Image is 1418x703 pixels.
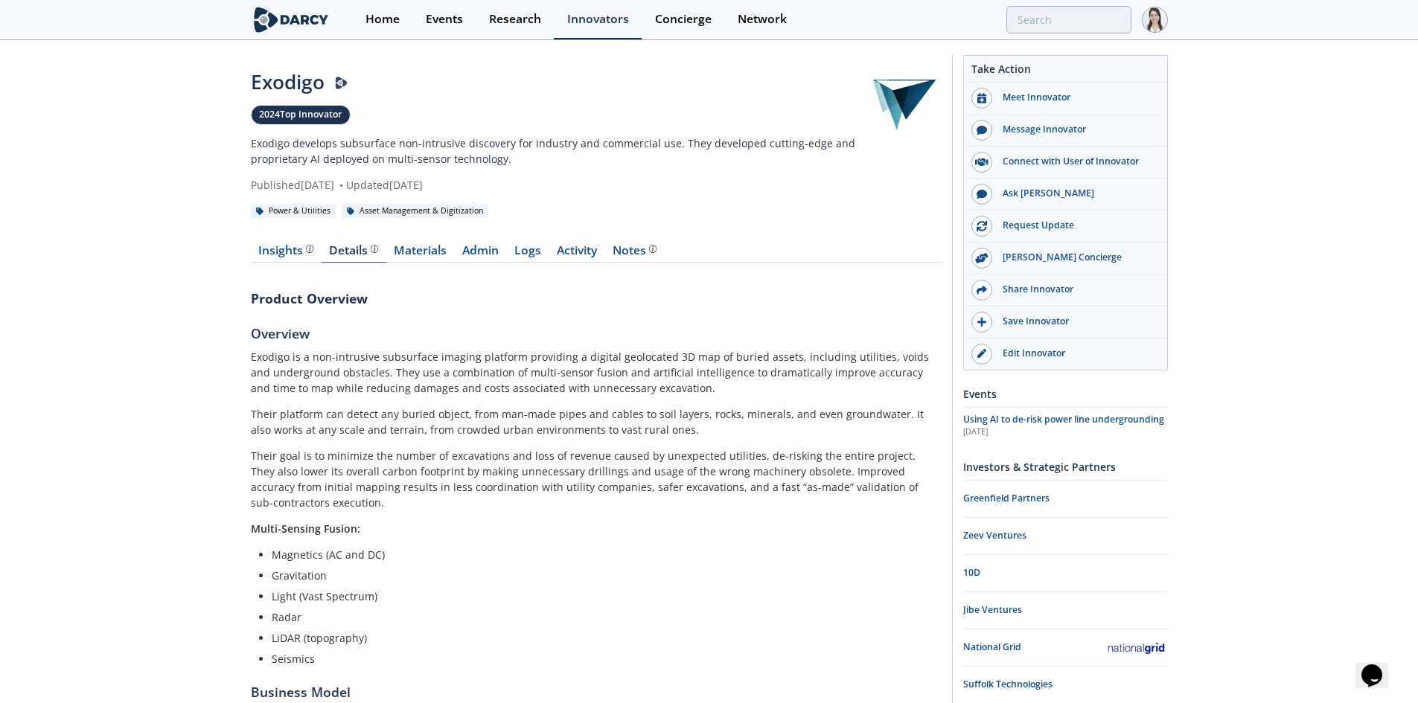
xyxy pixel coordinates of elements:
[272,547,931,562] li: Magnetics (AC and DC)
[963,672,1168,698] a: Suffolk Technologies
[963,413,1168,438] a: Using AI to de-risk power line undergrounding [DATE]
[365,13,400,25] div: Home
[251,68,867,97] div: Exodigo
[272,630,931,646] li: LiDAR (topography)
[963,678,1168,691] div: Suffolk Technologies
[426,13,463,25] div: Events
[329,245,378,257] div: Details
[251,205,336,218] div: Power & Utilities
[251,245,322,263] a: Insights
[251,448,942,510] p: Their goal is to minimize the number of excavations and loss of revenue caused by unexpected util...
[455,245,507,263] a: Admin
[272,568,931,583] li: Gravitation
[251,324,942,343] h5: Overview
[251,521,360,536] strong: Multi-Sensing Fusion:
[605,245,665,263] a: Notes
[963,426,1168,438] div: [DATE]
[1142,7,1168,33] img: Profile
[251,105,351,125] a: 2024Top Innovator
[258,245,313,257] div: Insights
[992,155,1159,168] div: Connect with User of Innovator
[963,597,1168,623] a: Jibe Ventures
[992,91,1159,104] div: Meet Innovator
[1355,643,1403,688] iframe: chat widget
[963,454,1168,480] div: Investors & Strategic Partners
[251,177,867,193] div: Published [DATE] Updated [DATE]
[992,219,1159,232] div: Request Update
[992,283,1159,296] div: Share Innovator
[992,187,1159,200] div: Ask [PERSON_NAME]
[489,13,541,25] div: Research
[963,641,1105,654] div: National Grid
[1006,6,1131,33] input: Advanced Search
[992,123,1159,136] div: Message Innovator
[613,245,657,257] div: Notes
[272,651,931,667] li: Seismics
[251,289,942,308] h3: Product Overview
[963,635,1168,661] a: National Grid National Grid
[738,13,787,25] div: Network
[963,486,1168,512] a: Greenfield Partners
[386,245,455,263] a: Materials
[507,245,549,263] a: Logs
[272,609,931,625] li: Radar
[964,306,1167,338] button: Save Innovator
[963,381,1168,407] div: Events
[251,135,867,167] p: Exodigo develops subsurface non-intrusive discovery for industry and commercial use. They develop...
[251,406,942,437] p: Their platform can detect any buried object, from man-made pipes and cables to soil layers, rocks...
[567,13,629,25] div: Innovators
[963,413,1164,426] span: Using AI to de-risk power line undergrounding
[342,205,489,218] div: Asset Management & Digitization
[251,682,942,702] h5: Business Model
[251,349,942,396] p: Exodigo is a non-intrusive subsurface imaging platform providing a digital geolocated 3D map of b...
[1105,636,1168,658] img: National Grid
[549,245,605,263] a: Activity
[649,245,657,253] img: information.svg
[963,523,1168,549] a: Zeev Ventures
[322,245,386,263] a: Details
[992,347,1159,360] div: Edit Innovator
[992,315,1159,328] div: Save Innovator
[963,529,1168,542] div: Zeev Ventures
[272,588,931,604] li: Light (Vast Spectrum)
[335,77,348,90] img: Darcy Presenter
[655,13,712,25] div: Concierge
[963,560,1168,586] a: 10D
[963,492,1168,505] div: Greenfield Partners
[963,566,1168,580] div: 10D
[251,7,332,33] img: logo-wide.svg
[992,251,1159,264] div: [PERSON_NAME] Concierge
[963,603,1168,617] div: Jibe Ventures
[306,245,314,253] img: information.svg
[964,338,1167,370] a: Edit Innovator
[337,178,346,192] span: •
[371,245,379,253] img: information.svg
[964,61,1167,83] div: Take Action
